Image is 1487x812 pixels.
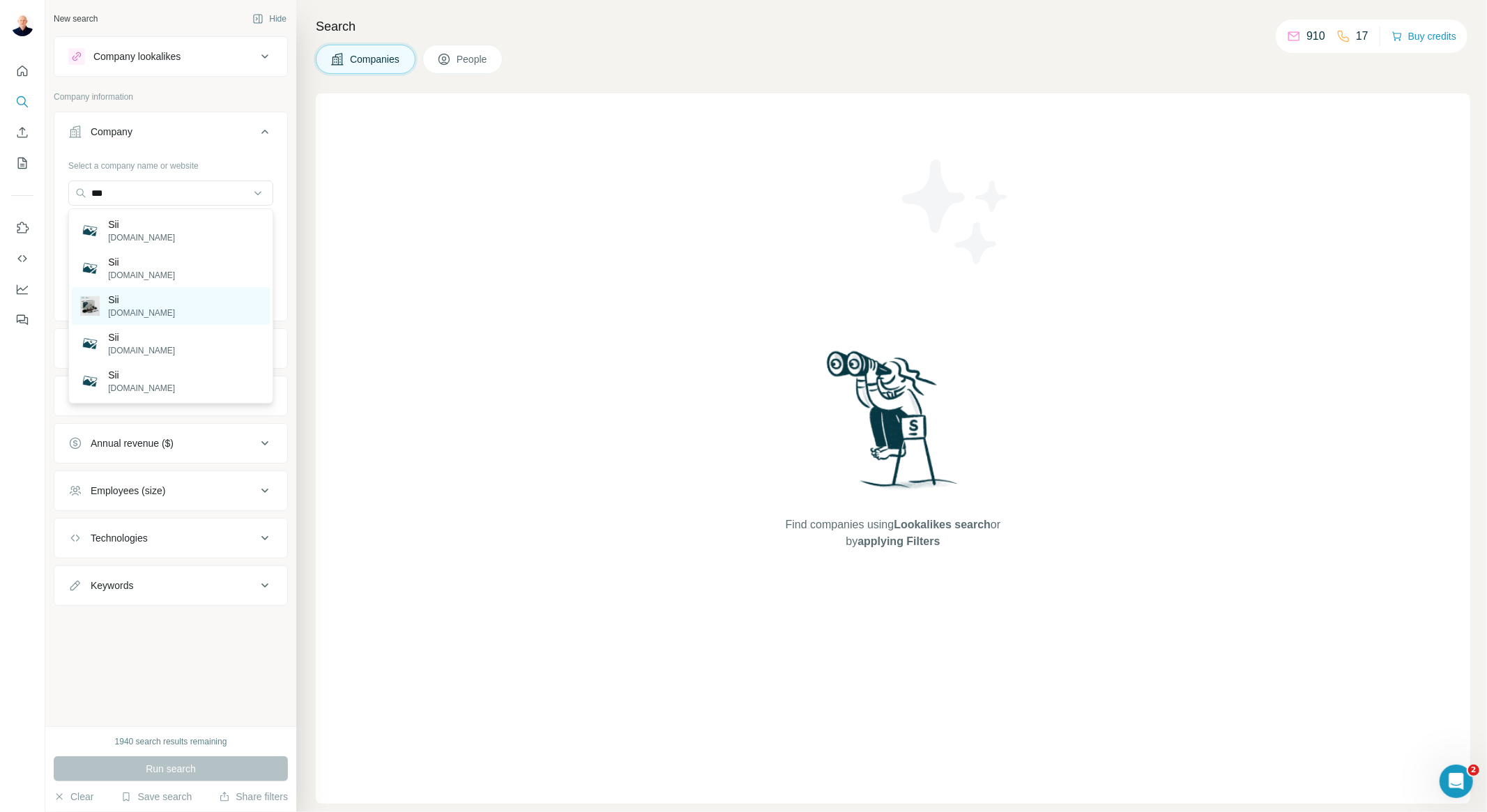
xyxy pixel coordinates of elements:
[11,151,33,176] button: My lists
[11,246,33,271] button: Use Surfe API
[821,347,966,503] img: Surfe Illustration - Woman searching with binoculars
[108,217,175,231] p: Sii
[115,735,227,748] div: 1940 search results remaining
[54,332,287,365] button: Industry
[11,277,33,302] button: Dashboard
[54,427,287,460] button: Annual revenue ($)
[54,379,287,413] button: HQ location
[54,13,98,25] div: New search
[91,484,165,498] div: Employees (size)
[894,519,991,530] span: Lookalikes search
[11,215,33,240] button: Use Surfe on LinkedIn
[54,91,288,103] p: Company information
[457,52,489,66] span: People
[54,115,287,154] button: Company
[108,368,175,382] p: Sii
[54,790,93,804] button: Clear
[1391,26,1456,46] button: Buy credits
[219,790,288,804] button: Share filters
[80,259,100,278] img: Sii
[80,334,100,353] img: Sii
[54,569,287,602] button: Keywords
[108,293,175,307] p: Sii
[91,125,132,139] div: Company
[11,89,33,114] button: Search
[1356,28,1368,45] p: 17
[80,296,100,316] img: Sii
[54,521,287,555] button: Technologies
[108,269,175,282] p: [DOMAIN_NAME]
[80,221,100,240] img: Sii
[108,344,175,357] p: [DOMAIN_NAME]
[11,14,33,36] img: Avatar
[857,535,940,547] span: applying Filters
[316,17,1470,36] h4: Search
[91,531,148,545] div: Technologies
[108,307,175,319] p: [DOMAIN_NAME]
[11,59,33,84] button: Quick start
[108,330,175,344] p: Sii
[781,516,1005,550] span: Find companies using or by
[11,120,33,145] button: Enrich CSV
[121,790,192,804] button: Save search
[91,436,174,450] div: Annual revenue ($)
[54,474,287,507] button: Employees (size)
[243,8,296,29] button: Hide
[1440,765,1473,798] iframe: Intercom live chat
[108,231,175,244] p: [DOMAIN_NAME]
[893,149,1019,275] img: Surfe Illustration - Stars
[108,382,175,394] p: [DOMAIN_NAME]
[54,40,287,73] button: Company lookalikes
[91,579,133,592] div: Keywords
[108,255,175,269] p: Sii
[68,154,273,172] div: Select a company name or website
[80,371,100,391] img: Sii
[11,307,33,332] button: Feedback
[350,52,401,66] span: Companies
[93,49,181,63] div: Company lookalikes
[1306,28,1325,45] p: 910
[1468,765,1479,776] span: 2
